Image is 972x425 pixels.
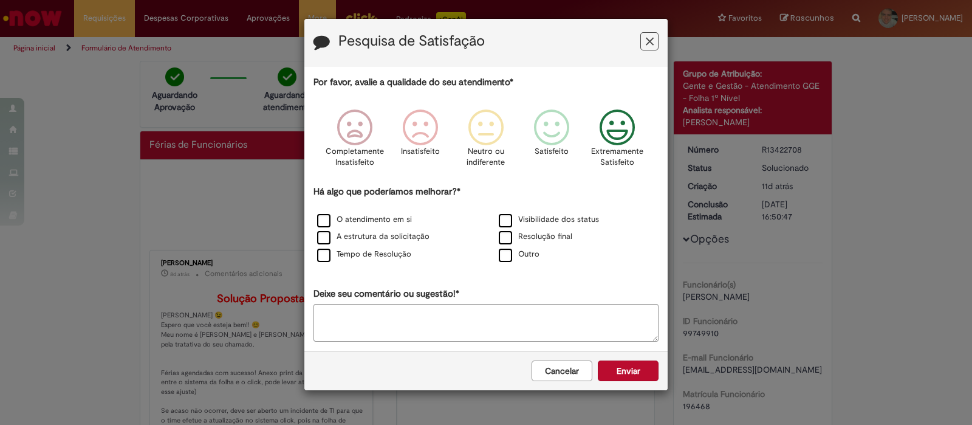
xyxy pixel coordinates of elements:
[499,249,539,260] label: Outro
[455,100,517,184] div: Neutro ou indiferente
[591,146,643,168] p: Extremamente Satisfeito
[535,146,569,157] p: Satisfeito
[389,100,451,184] div: Insatisfeito
[313,288,459,300] label: Deixe seu comentário ou sugestão!*
[317,214,412,226] label: O atendimento em si
[313,185,659,264] div: Há algo que poderíamos melhorar?*
[598,361,659,381] button: Enviar
[521,100,583,184] div: Satisfeito
[586,100,648,184] div: Extremamente Satisfeito
[338,33,485,49] label: Pesquisa de Satisfação
[317,231,430,243] label: A estrutura da solicitação
[499,214,599,226] label: Visibilidade dos status
[326,146,384,168] p: Completamente Insatisfeito
[401,146,440,157] p: Insatisfeito
[499,231,572,243] label: Resolução final
[464,146,508,168] p: Neutro ou indiferente
[317,249,411,260] label: Tempo de Resolução
[323,100,385,184] div: Completamente Insatisfeito
[532,361,592,381] button: Cancelar
[313,76,513,89] label: Por favor, avalie a qualidade do seu atendimento*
